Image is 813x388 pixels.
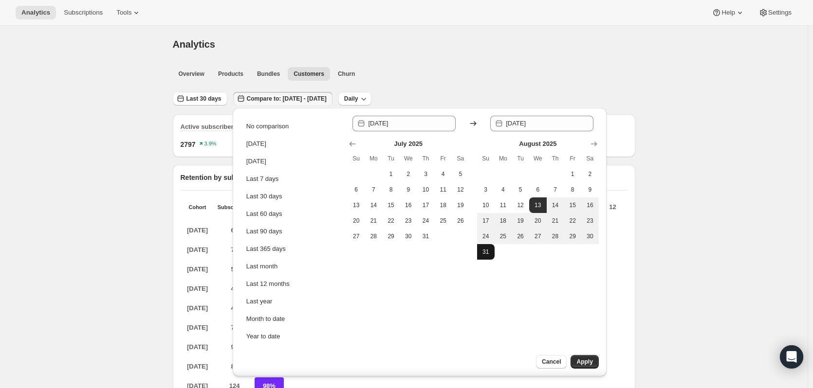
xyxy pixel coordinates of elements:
[351,186,361,194] span: 6
[551,201,560,209] span: 14
[246,244,286,254] div: Last 365 days
[495,229,512,244] button: Monday August 25 2025
[499,186,508,194] span: 4
[179,70,204,78] span: Overview
[438,170,448,178] span: 4
[753,6,797,19] button: Settings
[512,197,529,213] button: Tuesday August 12 2025
[404,201,413,209] span: 16
[481,217,491,225] span: 17
[369,217,379,225] span: 21
[581,182,599,197] button: Saturday August 9 2025
[400,151,417,166] th: Wednesday
[452,213,469,229] button: Saturday July 26 2025
[348,229,365,244] button: Sunday July 27 2025
[365,213,383,229] button: Monday July 21 2025
[246,314,285,324] div: Month to date
[547,229,564,244] button: Thursday August 28 2025
[421,155,431,162] span: Th
[564,229,581,244] button: Friday August 29 2025
[243,206,341,222] button: Last 60 days
[547,182,564,197] button: Thursday August 7 2025
[218,222,252,239] p: 63
[499,232,508,240] span: 25
[529,229,547,244] button: Wednesday August 27 2025
[568,201,577,209] span: 15
[529,151,547,166] th: Wednesday
[417,197,435,213] button: Thursday July 17 2025
[581,166,599,182] button: Saturday August 2 2025
[243,259,341,274] button: Last month
[533,155,543,162] span: We
[382,166,400,182] button: Tuesday July 1 2025
[218,261,252,278] p: 59
[404,217,413,225] span: 23
[495,151,512,166] th: Monday
[243,294,341,309] button: Last year
[452,151,469,166] th: Saturday
[365,197,383,213] button: Monday July 14 2025
[533,186,543,194] span: 6
[218,280,252,298] p: 43
[768,9,792,17] span: Settings
[499,155,508,162] span: Mo
[243,171,341,187] button: Last 7 days
[346,137,359,151] button: Show previous month, June 2025
[421,186,431,194] span: 10
[512,213,529,229] button: Tuesday August 19 2025
[16,6,56,19] button: Analytics
[547,197,564,213] button: Thursday August 14 2025
[382,151,400,166] th: Tuesday
[218,300,252,317] p: 44
[495,213,512,229] button: Monday August 18 2025
[181,319,215,336] p: [DATE]
[477,151,495,166] th: Sunday
[173,92,227,106] button: Last 30 days
[547,151,564,166] th: Thursday
[533,232,543,240] span: 27
[434,166,452,182] button: Friday July 4 2025
[173,39,215,50] span: Analytics
[438,217,448,225] span: 25
[481,186,491,194] span: 3
[351,155,361,162] span: Su
[499,217,508,225] span: 18
[351,232,361,240] span: 27
[181,123,237,130] span: Active subscribers
[417,151,435,166] th: Thursday
[585,170,595,178] span: 2
[512,182,529,197] button: Tuesday August 5 2025
[181,338,215,356] p: [DATE]
[243,241,341,257] button: Last 365 days
[438,186,448,194] span: 11
[516,232,525,240] span: 26
[218,70,243,78] span: Products
[481,248,491,256] span: 31
[495,197,512,213] button: Monday August 11 2025
[434,182,452,197] button: Friday July 11 2025
[400,229,417,244] button: Wednesday July 30 2025
[421,217,431,225] span: 24
[438,201,448,209] span: 18
[568,170,577,178] span: 1
[218,241,252,259] p: 75
[243,329,341,344] button: Year to date
[382,197,400,213] button: Tuesday July 15 2025
[257,70,280,78] span: Bundles
[246,157,266,166] div: [DATE]
[516,155,525,162] span: Tu
[564,166,581,182] button: Friday August 1 2025
[417,166,435,182] button: Thursday July 3 2025
[529,182,547,197] button: Wednesday August 6 2025
[564,197,581,213] button: Friday August 15 2025
[404,186,413,194] span: 9
[181,204,215,210] p: Cohort
[568,186,577,194] span: 8
[585,232,595,240] span: 30
[116,9,131,17] span: Tools
[417,182,435,197] button: Thursday July 10 2025
[382,213,400,229] button: Tuesday July 22 2025
[706,6,750,19] button: Help
[204,141,216,147] text: 3.9%
[512,229,529,244] button: Tuesday August 26 2025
